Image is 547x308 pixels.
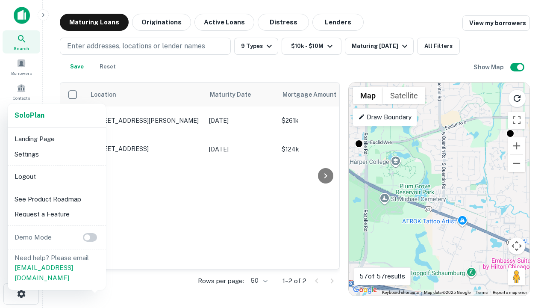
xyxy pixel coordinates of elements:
[11,131,103,147] li: Landing Page
[504,212,547,253] iframe: Chat Widget
[11,192,103,207] li: See Product Roadmap
[15,253,99,283] p: Need help? Please email
[15,264,73,281] a: [EMAIL_ADDRESS][DOMAIN_NAME]
[11,232,55,243] p: Demo Mode
[15,111,44,119] strong: Solo Plan
[11,147,103,162] li: Settings
[11,169,103,184] li: Logout
[11,207,103,222] li: Request a Feature
[15,110,44,121] a: SoloPlan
